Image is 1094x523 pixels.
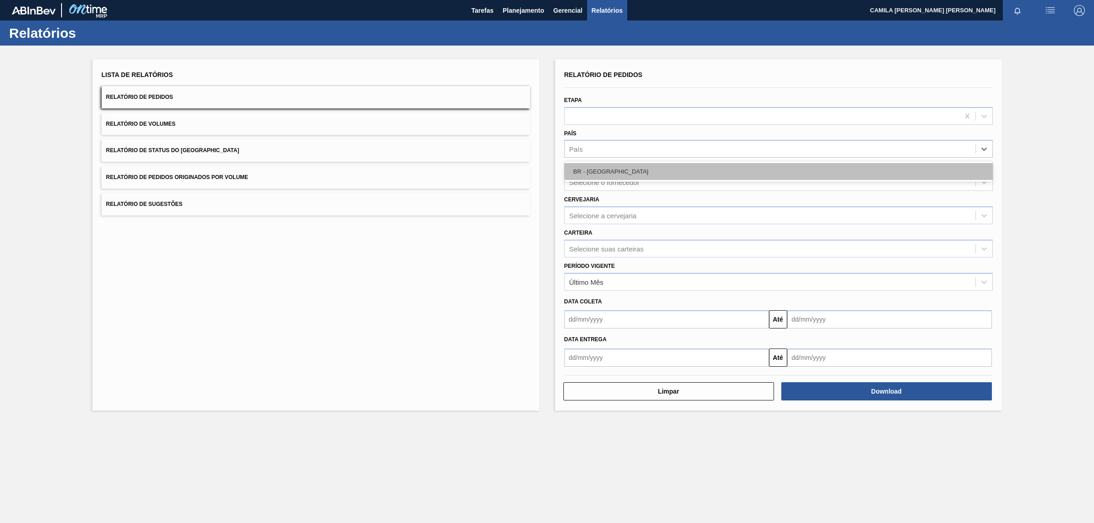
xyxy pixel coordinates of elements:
[564,230,593,236] label: Carteira
[564,71,643,78] span: Relatório de Pedidos
[569,278,604,286] div: Último Mês
[564,263,615,269] label: Período Vigente
[9,28,171,38] h1: Relatórios
[102,71,173,78] span: Lista de Relatórios
[569,245,644,252] div: Selecione suas carteiras
[769,310,787,328] button: Até
[592,5,623,16] span: Relatórios
[564,349,769,367] input: dd/mm/yyyy
[787,310,992,328] input: dd/mm/yyyy
[106,147,239,154] span: Relatório de Status do [GEOGRAPHIC_DATA]
[564,336,607,343] span: Data entrega
[12,6,56,15] img: TNhmsLtSVTkK8tSr43FrP2fwEKptu5GPRR3wAAAABJRU5ErkJggg==
[564,163,993,180] div: BR - [GEOGRAPHIC_DATA]
[553,5,583,16] span: Gerencial
[569,145,583,153] div: País
[102,193,530,215] button: Relatório de Sugestões
[787,349,992,367] input: dd/mm/yyyy
[564,196,599,203] label: Cervejaria
[569,211,637,219] div: Selecione a cervejaria
[503,5,544,16] span: Planejamento
[106,121,175,127] span: Relatório de Volumes
[102,113,530,135] button: Relatório de Volumes
[1045,5,1056,16] img: userActions
[569,179,640,186] div: Selecione o fornecedor
[102,166,530,189] button: Relatório de Pedidos Originados por Volume
[102,139,530,162] button: Relatório de Status do [GEOGRAPHIC_DATA]
[564,97,582,103] label: Etapa
[563,382,774,400] button: Limpar
[781,382,992,400] button: Download
[1074,5,1085,16] img: Logout
[564,310,769,328] input: dd/mm/yyyy
[471,5,494,16] span: Tarefas
[564,298,602,305] span: Data coleta
[106,201,183,207] span: Relatório de Sugestões
[769,349,787,367] button: Até
[106,94,173,100] span: Relatório de Pedidos
[1003,4,1032,17] button: Notificações
[564,130,577,137] label: País
[106,174,248,180] span: Relatório de Pedidos Originados por Volume
[102,86,530,108] button: Relatório de Pedidos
